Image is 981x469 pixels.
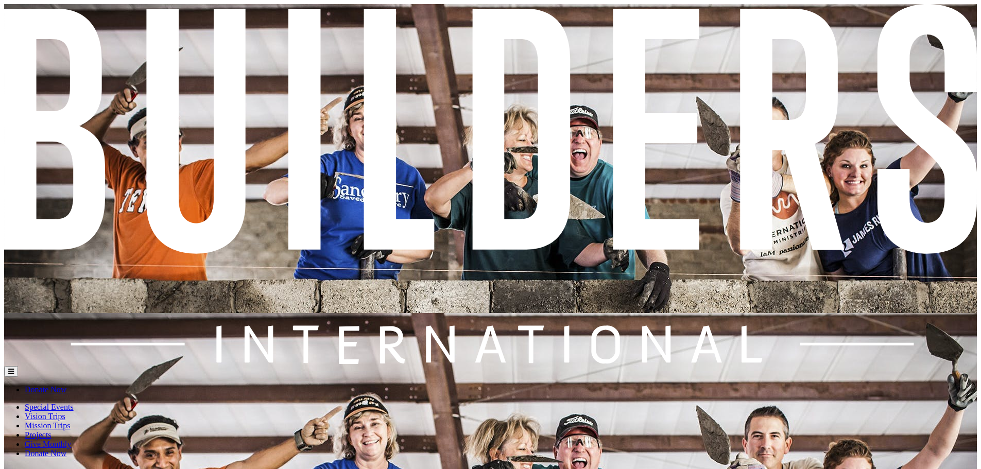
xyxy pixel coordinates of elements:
[25,440,71,448] a: Give Monthly
[25,449,66,458] a: Donate Now
[25,403,74,411] a: Special Events
[25,421,71,430] a: Mission Trips
[25,412,65,421] a: Vision Trips
[25,385,66,394] a: Donate Now
[4,4,977,364] img: Builders International
[25,430,51,439] a: Projects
